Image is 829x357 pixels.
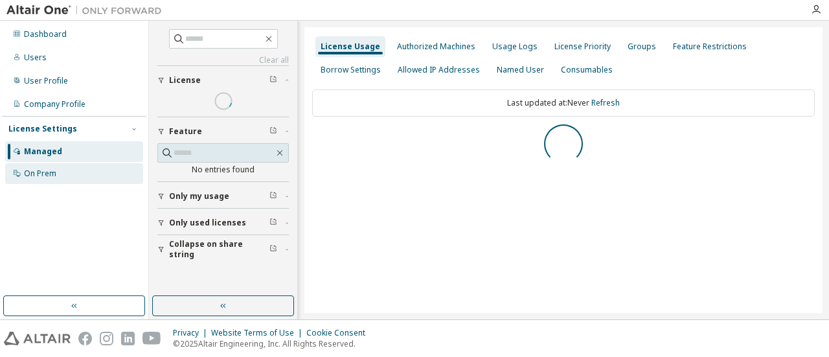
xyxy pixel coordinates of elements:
div: Authorized Machines [397,41,475,52]
a: Clear all [157,55,289,65]
img: instagram.svg [100,332,113,345]
div: License Usage [321,41,380,52]
div: Users [24,52,47,63]
div: Groups [628,41,656,52]
p: © 2025 Altair Engineering, Inc. All Rights Reserved. [173,338,373,349]
span: Clear filter [269,218,277,228]
div: Cookie Consent [306,328,373,338]
div: License Settings [8,124,77,134]
a: Refresh [591,97,620,108]
div: License Priority [554,41,611,52]
div: Borrow Settings [321,65,381,75]
button: Only my usage [157,182,289,211]
div: Allowed IP Addresses [398,65,480,75]
div: Dashboard [24,29,67,40]
div: Last updated at: Never [312,89,815,117]
img: linkedin.svg [121,332,135,345]
span: Feature [169,126,202,137]
div: Usage Logs [492,41,538,52]
span: Clear filter [269,191,277,202]
span: Only my usage [169,191,229,202]
div: On Prem [24,168,56,179]
button: Only used licenses [157,209,289,237]
div: Feature Restrictions [673,41,747,52]
span: Only used licenses [169,218,246,228]
div: Named User [497,65,544,75]
span: Clear filter [269,126,277,137]
button: License [157,66,289,95]
div: User Profile [24,76,68,86]
div: Managed [24,146,62,157]
div: Consumables [561,65,613,75]
div: Website Terms of Use [211,328,306,338]
div: Privacy [173,328,211,338]
img: facebook.svg [78,332,92,345]
button: Collapse on share string [157,235,289,264]
div: No entries found [157,165,289,175]
button: Feature [157,117,289,146]
span: Collapse on share string [169,239,269,260]
div: Company Profile [24,99,85,109]
img: altair_logo.svg [4,332,71,345]
span: Clear filter [269,75,277,86]
img: youtube.svg [142,332,161,345]
img: Altair One [6,4,168,17]
span: License [169,75,201,86]
span: Clear filter [269,244,277,255]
